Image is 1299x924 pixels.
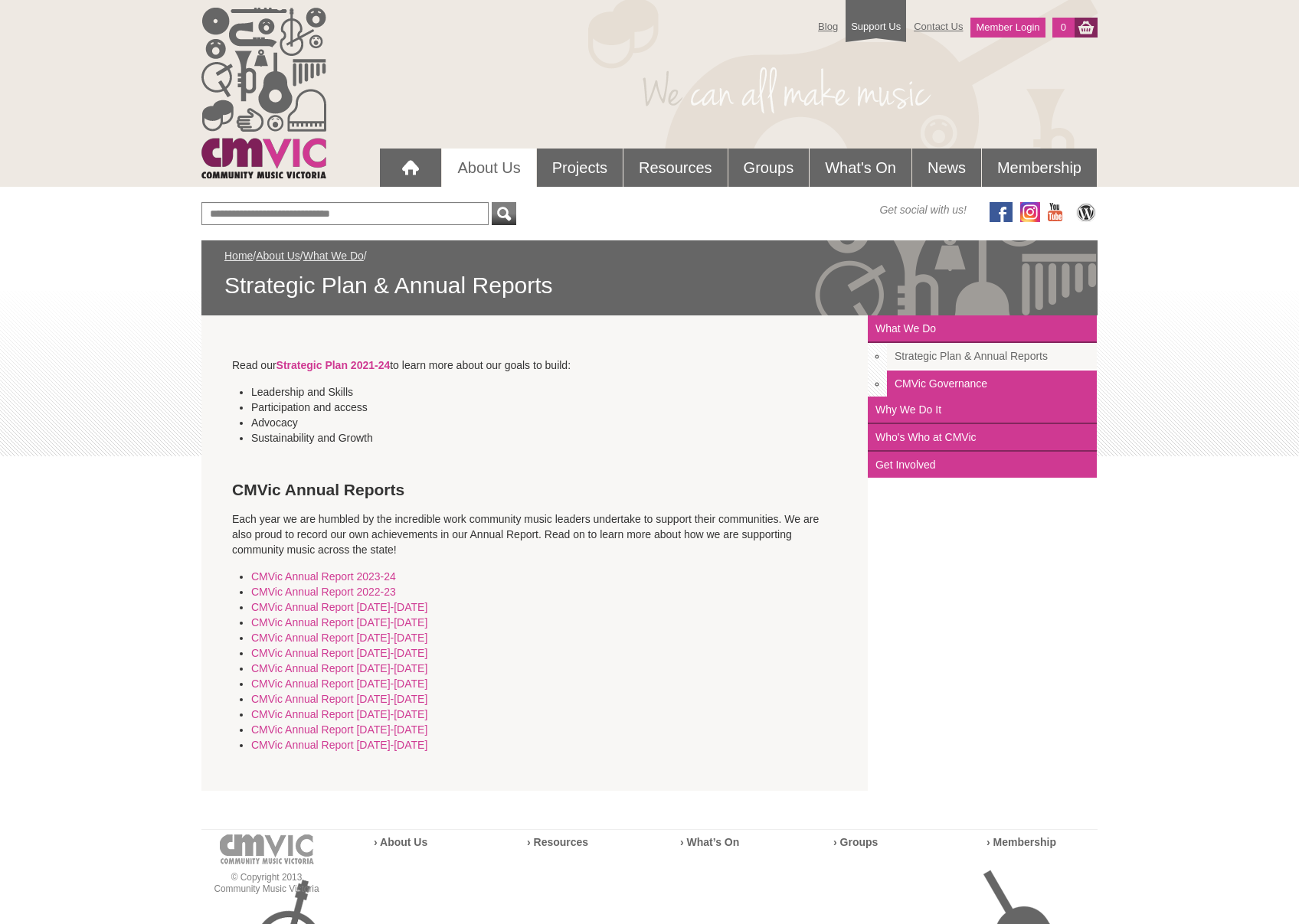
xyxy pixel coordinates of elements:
[251,415,856,430] li: Advocacy
[232,480,837,500] h3: CMVic Annual Reports
[220,834,314,864] img: cmvic-logo-footer.png
[251,616,427,629] a: CMVic Annual Report [DATE]-[DATE]
[224,248,1075,300] div: / / /
[251,601,427,613] a: CMVic Annual Report [DATE]-[DATE]
[232,511,837,557] p: Each year we are humbled by the incredible work community music leaders undertake to support thei...
[833,836,878,848] a: › Groups
[224,250,253,262] a: Home
[232,358,837,373] p: Read our to learn more about our goals to build:
[527,836,588,848] a: › Resources
[868,397,1097,424] a: Why We Do It
[201,872,332,895] p: © Copyright 2013 Community Music Victoria
[887,371,1097,397] a: CMVic Governance
[1075,202,1098,222] img: CMVic Blog
[251,708,427,720] a: CMVic Annual Report [DATE]-[DATE]
[251,384,856,400] li: Leadership and Skills
[251,430,856,446] li: Sustainability and Growth
[251,693,427,705] a: CMVic Annual Report [DATE]-[DATE]
[1020,202,1040,222] img: icon-instagram.png
[868,315,1097,343] a: What We Do
[374,836,427,848] a: › About Us
[970,18,1045,38] a: Member Login
[868,424,1097,452] a: Who's Who at CMVic
[251,647,427,659] a: CMVic Annual Report [DATE]-[DATE]
[982,149,1097,187] a: Membership
[251,723,427,736] a: CMVic Annual Report [DATE]-[DATE]
[868,452,1097,478] a: Get Involved
[251,570,396,583] a: CMVic Annual Report 2023-24
[680,836,739,848] a: › What’s On
[303,250,364,262] a: What We Do
[887,343,1097,371] a: Strategic Plan & Annual Reports
[251,677,427,690] a: CMVic Annual Report [DATE]-[DATE]
[251,662,427,674] a: CMVic Annual Report [DATE]-[DATE]
[537,149,623,187] a: Projects
[251,632,427,644] a: CMVic Annual Report [DATE]-[DATE]
[987,836,1056,848] a: › Membership
[879,202,967,217] span: Get social with us!
[1052,18,1075,38] a: 0
[728,149,810,187] a: Groups
[906,13,970,40] a: Contact Us
[251,400,856,415] li: Participation and access
[201,8,326,178] img: cmvic_logo.png
[623,149,728,187] a: Resources
[276,359,391,371] a: Strategic Plan 2021-24
[810,149,911,187] a: What's On
[912,149,981,187] a: News
[256,250,300,262] a: About Us
[251,586,396,598] a: CMVic Annual Report 2022-23
[251,739,427,751] a: CMVic Annual Report [DATE]-[DATE]
[442,149,535,187] a: About Us
[224,271,1075,300] span: Strategic Plan & Annual Reports
[810,13,846,40] a: Blog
